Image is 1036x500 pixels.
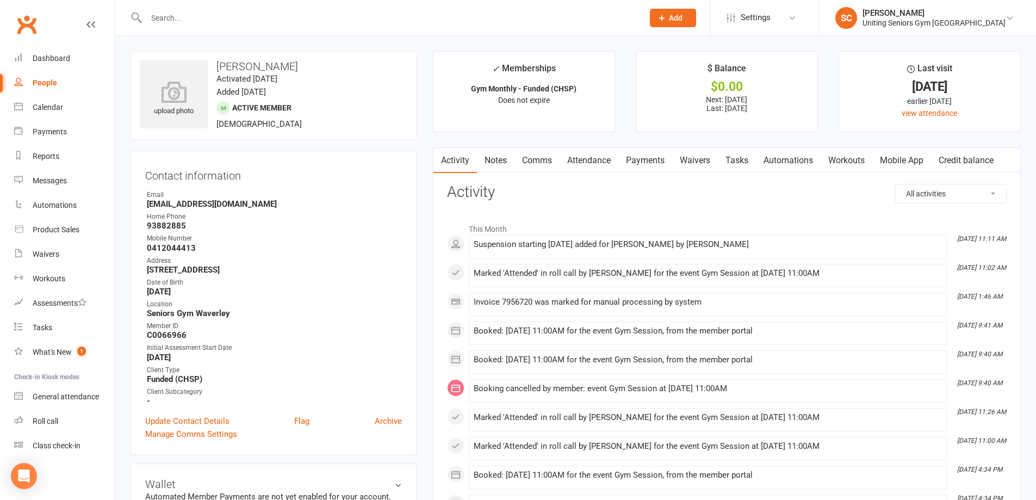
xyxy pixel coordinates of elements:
[147,343,402,353] div: Initial Assessment Start Date
[708,61,746,81] div: $ Balance
[14,316,115,340] a: Tasks
[514,148,560,173] a: Comms
[14,218,115,242] a: Product Sales
[646,81,808,92] div: $0.00
[147,374,402,384] strong: Funded (CHSP)
[77,347,86,356] span: 1
[492,61,556,82] div: Memberships
[14,340,115,365] a: What's New1
[474,240,942,249] div: Suspension starting [DATE] added for [PERSON_NAME] by [PERSON_NAME]
[477,148,514,173] a: Notes
[849,95,1010,107] div: earlier [DATE]
[650,9,696,27] button: Add
[447,184,1007,201] h3: Activity
[474,298,942,307] div: Invoice 7956720 was marked for manual processing by system
[33,274,65,283] div: Workouts
[14,267,115,291] a: Workouts
[232,103,291,112] span: Active member
[718,148,756,173] a: Tasks
[474,355,942,365] div: Booked: [DATE] 11:00AM for the event Gym Session, from the member portal
[147,212,402,222] div: Home Phone
[33,54,70,63] div: Dashboard
[447,218,1007,235] li: This Month
[14,434,115,458] a: Class kiosk mode
[931,148,1001,173] a: Credit balance
[145,478,402,490] h3: Wallet
[741,5,771,30] span: Settings
[821,148,872,173] a: Workouts
[147,190,402,200] div: Email
[216,119,302,129] span: [DEMOGRAPHIC_DATA]
[14,95,115,120] a: Calendar
[646,95,808,113] p: Next: [DATE] Last: [DATE]
[863,8,1006,18] div: [PERSON_NAME]
[14,71,115,95] a: People
[957,379,1002,387] i: [DATE] 9:40 AM
[14,242,115,267] a: Waivers
[216,74,277,84] time: Activated [DATE]
[147,299,402,310] div: Location
[14,193,115,218] a: Automations
[33,225,79,234] div: Product Sales
[147,365,402,375] div: Client Type
[33,417,58,425] div: Roll call
[147,277,402,288] div: Date of Birth
[33,103,63,112] div: Calendar
[147,287,402,297] strong: [DATE]
[474,269,942,278] div: Marked 'Attended' in roll call by [PERSON_NAME] for the event Gym Session at [DATE] 11:00AM
[957,235,1006,243] i: [DATE] 11:11 AM
[474,326,942,336] div: Booked: [DATE] 11:00AM for the event Gym Session, from the member portal
[33,201,77,209] div: Automations
[147,330,402,340] strong: C0066966
[147,321,402,331] div: Member ID
[140,81,208,117] div: upload photo
[835,7,857,29] div: SC
[14,46,115,71] a: Dashboard
[33,127,67,136] div: Payments
[33,78,57,87] div: People
[145,165,402,182] h3: Contact information
[14,409,115,434] a: Roll call
[33,441,80,450] div: Class check-in
[147,387,402,397] div: Client Subcategory
[560,148,618,173] a: Attendance
[433,148,477,173] a: Activity
[756,148,821,173] a: Automations
[143,10,636,26] input: Search...
[957,264,1006,271] i: [DATE] 11:02 AM
[957,350,1002,358] i: [DATE] 9:40 AM
[902,109,957,118] a: view attendance
[474,442,942,451] div: Marked 'Attended' in roll call by [PERSON_NAME] for the event Gym Session at [DATE] 11:00AM
[147,265,402,275] strong: [STREET_ADDRESS]
[14,120,115,144] a: Payments
[294,415,309,428] a: Flag
[498,96,550,104] span: Does not expire
[33,348,72,356] div: What's New
[216,87,266,97] time: Added [DATE]
[11,463,37,489] div: Open Intercom Messenger
[957,322,1002,329] i: [DATE] 9:41 AM
[13,11,40,38] a: Clubworx
[492,64,499,74] i: ✓
[863,18,1006,28] div: Uniting Seniors Gym [GEOGRAPHIC_DATA]
[147,256,402,266] div: Address
[14,169,115,193] a: Messages
[145,428,237,441] a: Manage Comms Settings
[147,308,402,318] strong: Seniors Gym Waverley
[14,385,115,409] a: General attendance kiosk mode
[872,148,931,173] a: Mobile App
[33,250,59,258] div: Waivers
[14,291,115,316] a: Assessments
[33,323,52,332] div: Tasks
[147,243,402,253] strong: 0412044413
[14,144,115,169] a: Reports
[907,61,952,81] div: Last visit
[957,408,1006,416] i: [DATE] 11:26 AM
[375,415,402,428] a: Archive
[147,353,402,362] strong: [DATE]
[147,396,402,406] strong: -
[957,437,1006,445] i: [DATE] 11:00 AM
[140,60,407,72] h3: [PERSON_NAME]
[145,415,229,428] a: Update Contact Details
[147,221,402,231] strong: 93882885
